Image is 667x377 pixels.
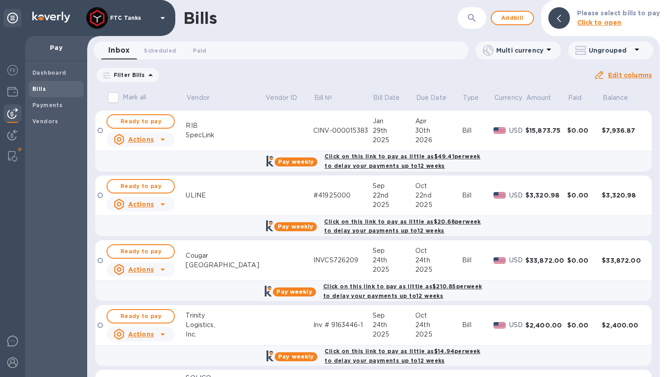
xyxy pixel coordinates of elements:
span: Vendor ID [266,93,309,103]
button: Ready to pay [107,309,175,323]
b: Pay weekly [276,288,312,295]
span: Paid [193,46,206,55]
div: 30th [415,126,462,135]
div: 2025 [415,265,462,274]
div: Unpin categories [4,9,22,27]
div: Bill [462,126,494,135]
div: Sep [373,181,416,191]
div: 22nd [373,191,416,200]
div: INVCS726209 [313,256,373,265]
p: Vendor ID [266,93,297,103]
b: Click to open [577,19,622,26]
button: Addbill [491,11,534,25]
span: Ready to pay [115,181,167,192]
p: Multi currency [496,46,543,55]
b: Pay weekly [278,353,314,360]
img: USD [494,257,506,264]
u: Actions [128,266,154,273]
b: Click on this link to pay as little as $210.85 per week to delay your payments up to 12 weeks [323,283,482,299]
div: 22nd [415,191,462,200]
div: SpecLink [186,130,265,140]
div: Bill [462,191,494,200]
div: Sep [373,311,416,320]
b: Pay weekly [278,158,314,165]
p: USD [509,320,525,330]
button: Ready to pay [107,179,175,193]
div: 2025 [373,265,416,274]
b: Payments [32,102,62,108]
div: 24th [415,320,462,330]
b: Bills [32,85,46,92]
span: Balance [603,93,640,103]
div: ULINE [186,191,265,200]
div: Sep [373,246,416,256]
div: Oct [415,246,462,256]
p: USD [509,191,525,200]
div: 24th [415,256,462,265]
span: Ready to pay [115,311,167,322]
div: 2025 [373,200,416,210]
span: Vendor [187,93,221,103]
div: Inc. [186,330,265,339]
div: Inv # 9163446-1 [313,320,373,330]
div: $15,873.75 [525,126,567,135]
p: Due Date [416,93,446,103]
span: Add bill [499,13,526,23]
div: 2025 [415,200,462,210]
b: Click on this link to pay as little as $14.94 per week to delay your payments up to 12 weeks [325,348,480,364]
p: Filter Bills [110,71,145,79]
div: $0.00 [567,256,602,265]
div: $33,872.00 [525,256,567,265]
p: Type [463,93,479,103]
b: Vendors [32,118,58,125]
img: Logo [32,12,70,22]
p: Pay [32,43,80,52]
p: Paid [568,93,582,103]
p: Vendor [187,93,209,103]
div: 2026 [415,135,462,145]
span: Ready to pay [115,116,167,127]
div: Logistics, [186,320,265,330]
div: $3,320.98 [602,191,644,200]
div: $33,872.00 [602,256,644,265]
p: Bill Date [373,93,400,103]
span: Type [463,93,491,103]
p: Currency [494,93,522,103]
div: Cougar [186,251,265,260]
img: Foreign exchange [7,65,18,76]
p: Bill № [314,93,333,103]
span: Due Date [416,93,458,103]
div: $2,400.00 [602,321,644,330]
div: $2,400.00 [525,321,567,330]
img: USD [494,322,506,328]
div: 2025 [415,330,462,339]
b: Click on this link to pay as little as $20.68 per week to delay your payments up to 12 weeks [324,218,480,234]
button: Ready to pay [107,114,175,129]
button: Ready to pay [107,244,175,259]
b: Please select bills to pay [577,9,660,17]
div: 29th [373,126,416,135]
span: Inbox [108,44,129,57]
div: Trinity [186,311,265,320]
span: Amount [526,93,563,103]
div: 2025 [373,330,416,339]
div: RIB [186,121,265,130]
p: Mark all [123,93,146,102]
img: Wallets [7,86,18,97]
div: 24th [373,256,416,265]
div: 2025 [373,135,416,145]
div: [GEOGRAPHIC_DATA] [186,260,265,270]
div: $0.00 [567,126,602,135]
span: Bill № [314,93,344,103]
div: 24th [373,320,416,330]
img: USD [494,127,506,134]
b: Pay weekly [278,223,313,230]
u: Actions [128,136,154,143]
p: USD [509,126,525,135]
b: Dashboard [32,69,67,76]
h1: Bills [183,9,217,27]
div: Bill [462,320,494,330]
u: Actions [128,331,154,338]
b: Click on this link to pay as little as $49.41 per week to delay your payments up to 12 weeks [325,153,480,169]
